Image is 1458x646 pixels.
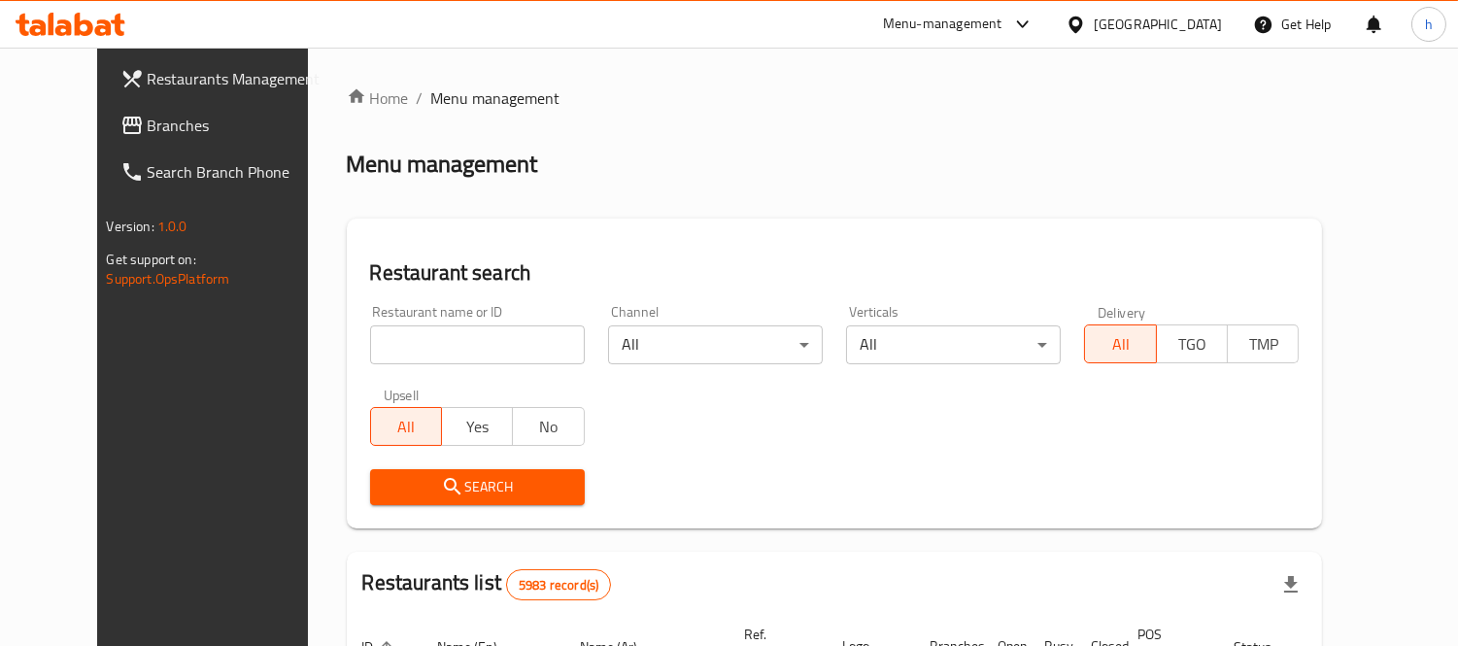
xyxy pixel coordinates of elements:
[608,325,823,364] div: All
[370,325,585,364] input: Search for restaurant name or ID..
[1227,324,1299,363] button: TMP
[441,407,513,446] button: Yes
[1098,305,1146,319] label: Delivery
[450,413,505,441] span: Yes
[107,247,196,272] span: Get support on:
[148,67,325,90] span: Restaurants Management
[512,407,584,446] button: No
[105,149,341,195] a: Search Branch Phone
[1268,561,1314,608] div: Export file
[370,258,1300,288] h2: Restaurant search
[148,114,325,137] span: Branches
[1425,14,1433,35] span: h
[1093,330,1148,358] span: All
[157,214,187,239] span: 1.0.0
[107,266,230,291] a: Support.OpsPlatform
[105,55,341,102] a: Restaurants Management
[1156,324,1228,363] button: TGO
[1236,330,1291,358] span: TMP
[506,569,611,600] div: Total records count
[362,568,612,600] h2: Restaurants list
[148,160,325,184] span: Search Branch Phone
[1165,330,1220,358] span: TGO
[386,475,569,499] span: Search
[417,86,424,110] li: /
[379,413,434,441] span: All
[370,469,585,505] button: Search
[105,102,341,149] a: Branches
[507,576,610,595] span: 5983 record(s)
[347,86,1323,110] nav: breadcrumb
[384,388,420,401] label: Upsell
[347,149,538,180] h2: Menu management
[846,325,1061,364] div: All
[107,214,154,239] span: Version:
[347,86,409,110] a: Home
[521,413,576,441] span: No
[883,13,1002,36] div: Menu-management
[1084,324,1156,363] button: All
[431,86,560,110] span: Menu management
[1094,14,1222,35] div: [GEOGRAPHIC_DATA]
[370,407,442,446] button: All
